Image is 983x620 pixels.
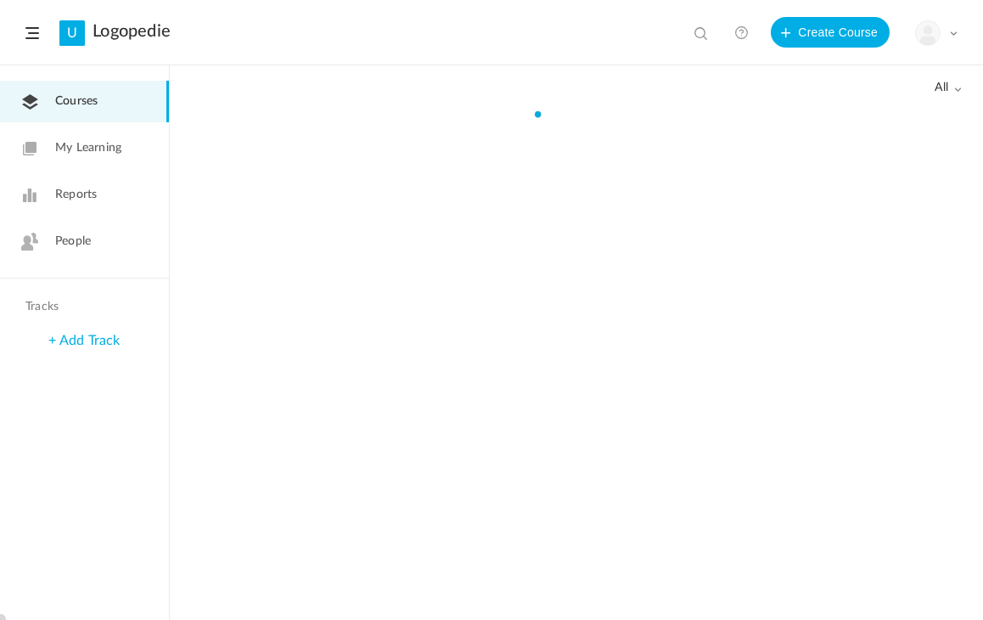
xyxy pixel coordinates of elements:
[59,20,85,46] a: U
[55,186,97,204] span: Reports
[93,21,171,42] a: Logopedie
[25,300,139,314] h4: Tracks
[935,81,962,95] span: all
[916,21,940,45] img: user-image.png
[55,233,91,251] span: People
[48,334,120,347] a: + Add Track
[55,139,121,157] span: My Learning
[55,93,98,110] span: Courses
[771,17,890,48] button: Create Course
